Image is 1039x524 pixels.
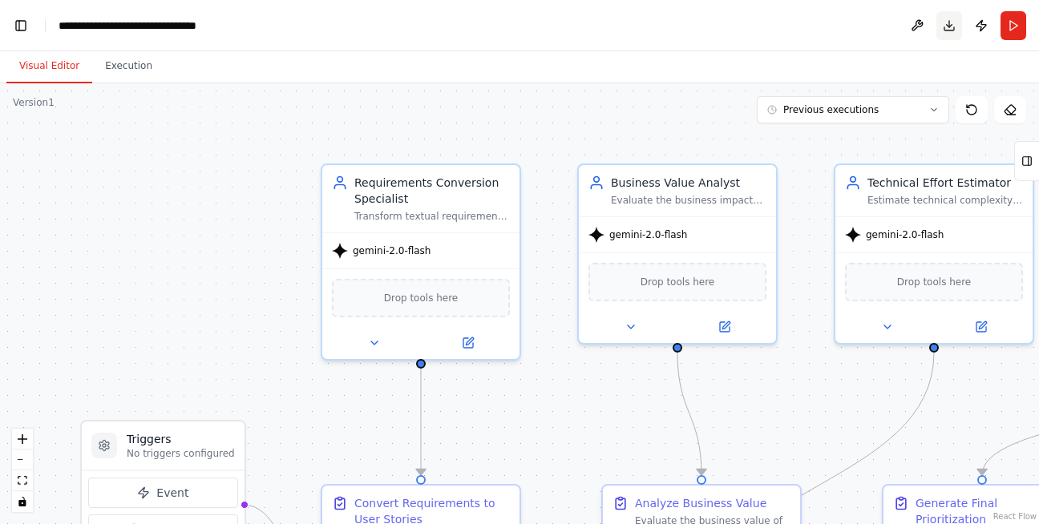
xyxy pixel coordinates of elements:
button: Open in side panel [422,333,513,353]
nav: breadcrumb [59,18,244,34]
div: Technical Effort Estimator [867,175,1023,191]
button: Execution [92,50,165,83]
button: zoom out [12,449,33,470]
div: React Flow controls [12,429,33,512]
h3: Triggers [127,431,235,447]
div: Estimate technical complexity and resource requirements for requirements implementation by analyz... [867,194,1023,207]
div: Business Value AnalystEvaluate the business impact and expected return of requirements by analyzi... [577,163,778,345]
span: Event [156,485,188,501]
span: Drop tools here [641,274,715,290]
span: Previous executions [783,103,879,116]
div: Version 1 [13,96,55,109]
span: Drop tools here [384,290,459,306]
button: Visual Editor [6,50,92,83]
div: Business Value Analyst [611,175,766,191]
div: Requirements Conversion Specialist [354,175,510,207]
button: Previous executions [757,96,949,123]
button: Hide left sidebar [10,14,32,37]
button: fit view [12,470,33,491]
span: gemini-2.0-flash [353,244,431,257]
button: Open in side panel [936,317,1026,337]
button: toggle interactivity [12,491,33,512]
div: Requirements Conversion SpecialistTransform textual requirements into standardized agile user sto... [321,163,521,361]
p: No triggers configured [127,447,235,460]
span: gemini-2.0-flash [866,228,944,241]
span: gemini-2.0-flash [609,228,687,241]
span: Drop tools here [897,274,972,290]
button: Event [88,478,238,508]
button: zoom in [12,429,33,449]
g: Edge from 29be6bde-33bd-4708-805a-316cd7c48680 to c43d531c-7ec7-4179-b7fb-111c1849526e [413,369,429,475]
div: Evaluate the business impact and expected return of requirements by analyzing customer satisfacti... [611,194,766,207]
div: Technical Effort EstimatorEstimate technical complexity and resource requirements for requirement... [834,163,1034,345]
div: Analyze Business Value [635,495,766,511]
g: Edge from 9c13a2d4-ccb1-49e6-981b-cfc8aeb359b5 to 7bf04a98-bd60-4f50-a4a7-aca694ba417f [669,353,710,475]
div: Transform textual requirements into standardized agile user stories format ("Como [pessoa], eu qu... [354,210,510,223]
a: React Flow attribution [993,512,1037,521]
button: Open in side panel [679,317,770,337]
